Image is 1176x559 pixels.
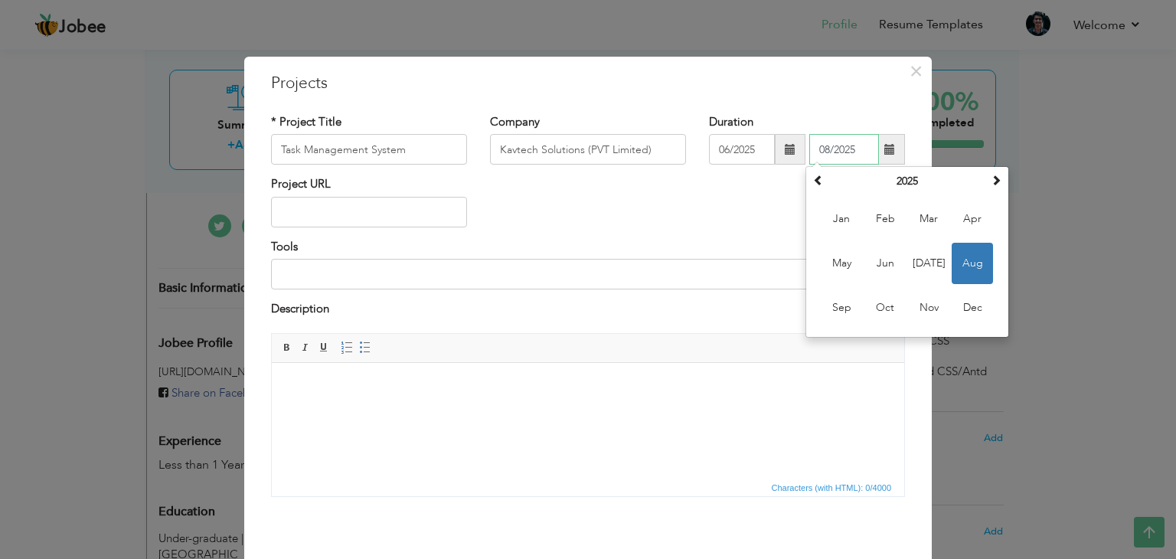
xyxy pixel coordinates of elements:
label: Description [271,301,329,317]
span: Previous Year [813,175,824,185]
span: Sep [821,287,862,329]
span: Jun [864,243,906,284]
div: Statistics [769,481,897,495]
label: * Project Title [271,114,341,130]
a: Insert/Remove Numbered List [338,339,355,356]
span: May [821,243,862,284]
a: Bold [279,339,296,356]
button: Close [903,59,928,83]
label: Tools [271,239,298,255]
span: Nov [908,287,949,329]
span: Feb [864,198,906,240]
label: Duration [709,114,753,130]
a: Insert/Remove Bulleted List [357,339,374,356]
span: Apr [952,198,993,240]
h3: Projects [271,72,905,95]
span: Jan [821,198,862,240]
span: Oct [864,287,906,329]
a: Italic [297,339,314,356]
input: Present [809,134,879,165]
a: Underline [315,339,332,356]
span: [DATE] [908,243,949,284]
span: × [910,57,923,85]
span: Characters (with HTML): 0/4000 [769,481,895,495]
th: Select Year [828,170,987,193]
span: Next Year [991,175,1001,185]
span: Dec [952,287,993,329]
label: Project URL [271,176,331,192]
iframe: Rich Text Editor, projectEditor [272,363,904,478]
label: Company [490,114,540,130]
input: From [709,134,775,165]
span: Mar [908,198,949,240]
span: Aug [952,243,993,284]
